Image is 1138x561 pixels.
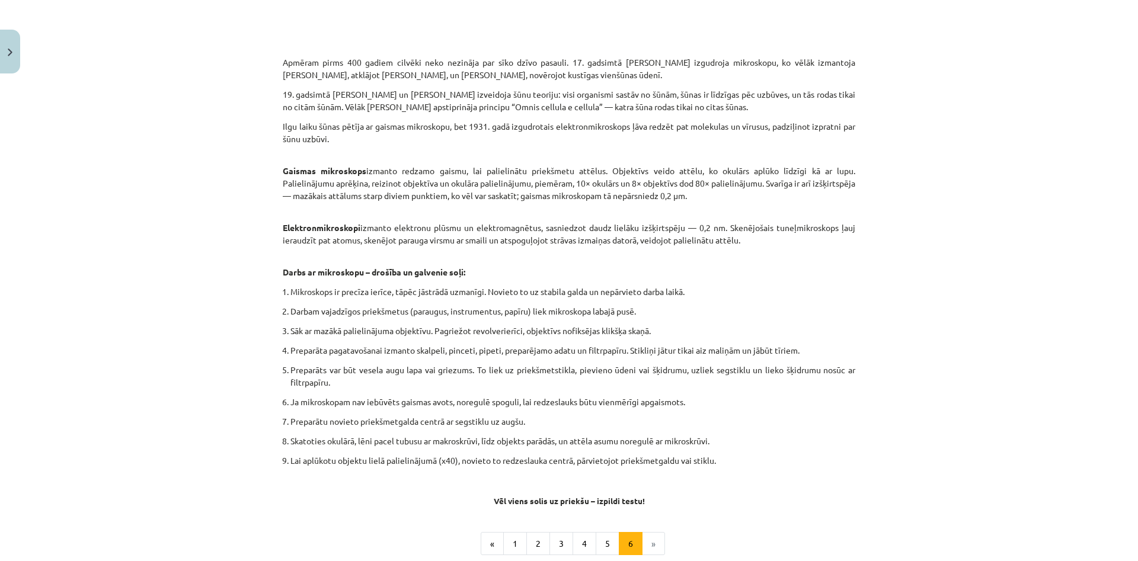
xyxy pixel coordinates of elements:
button: « [481,532,504,556]
p: Lai aplūkotu objektu lielā palielinājumā (x40), novieto to redzeslauka centrā, pārvietojot priekš... [290,454,855,479]
strong: Gaismas mikroskops [283,165,366,176]
p: izmanto elektronu plūsmu un elektromagnētus, sasniedzot daudz lielāku izšķirtspēju — 0,2 nm. Sken... [283,222,855,259]
p: Darbam vajadzīgos priekšmetus (paraugus, instrumentus, papīru) liek mikroskopa labajā pusē. [290,305,855,318]
button: 4 [573,532,596,556]
strong: Vēl viens solis uz priekšu – izpildi testu! [494,495,645,506]
button: 6 [619,532,642,556]
button: 2 [526,532,550,556]
img: icon-close-lesson-0947bae3869378f0d4975bcd49f059093ad1ed9edebbc8119c70593378902aed.svg [8,49,12,56]
p: Sāk ar mazākā palielinājuma objektīvu. Pagriežot revolverierīci, objektīvs nofiksējas klikšķa skaņā. [290,325,855,337]
strong: Elektronmikroskopi [283,222,360,233]
p: Ilgu laiku šūnas pētīja ar gaismas mikroskopu, bet 1931. gadā izgudrotais elektronmikroskops ļāva... [283,120,855,158]
p: Ja mikroskopam nav iebūvēts gaismas avots, noregulē spoguli, lai redzeslauks būtu vienmērīgi apga... [290,396,855,408]
p: 19. gadsimtā [PERSON_NAME] un [PERSON_NAME] izveidoja šūnu teoriju: visi organismi sastāv no šūnā... [283,88,855,113]
nav: Page navigation example [283,532,855,556]
button: 1 [503,532,527,556]
button: 3 [549,532,573,556]
strong: Darbs ar mikroskopu – drošība un galvenie soļi: [283,267,465,277]
button: 5 [596,532,619,556]
p: Mikroskops ir precīza ierīce, tāpēc jāstrādā uzmanīgi. Novieto to uz stabila galda un nepārvieto ... [290,286,855,298]
p: Preparātu novieto priekšmetgalda centrā ar segstiklu uz augšu. [290,415,855,428]
p: Preparāts var būt vesela augu lapa vai griezums. To liek uz priekšmetstikla, pievieno ūdeni vai š... [290,364,855,389]
p: Preparāta pagatavošanai izmanto skalpeli, pinceti, pipeti, preparējamo adatu un filtrpapīru. Stik... [290,344,855,357]
p: Skatoties okulārā, lēni pacel tubusu ar makroskrūvi, līdz objekts parādās, un attēla asumu noregu... [290,435,855,447]
p: Apmēram pirms 400 gadiem cilvēki neko nezināja par sīko dzīvo pasauli. 17. gadsimtā [PERSON_NAME]... [283,44,855,81]
p: izmanto redzamo gaismu, lai palielinātu priekšmetu attēlus. Objektīvs veido attēlu, ko okulārs ap... [283,165,855,214]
